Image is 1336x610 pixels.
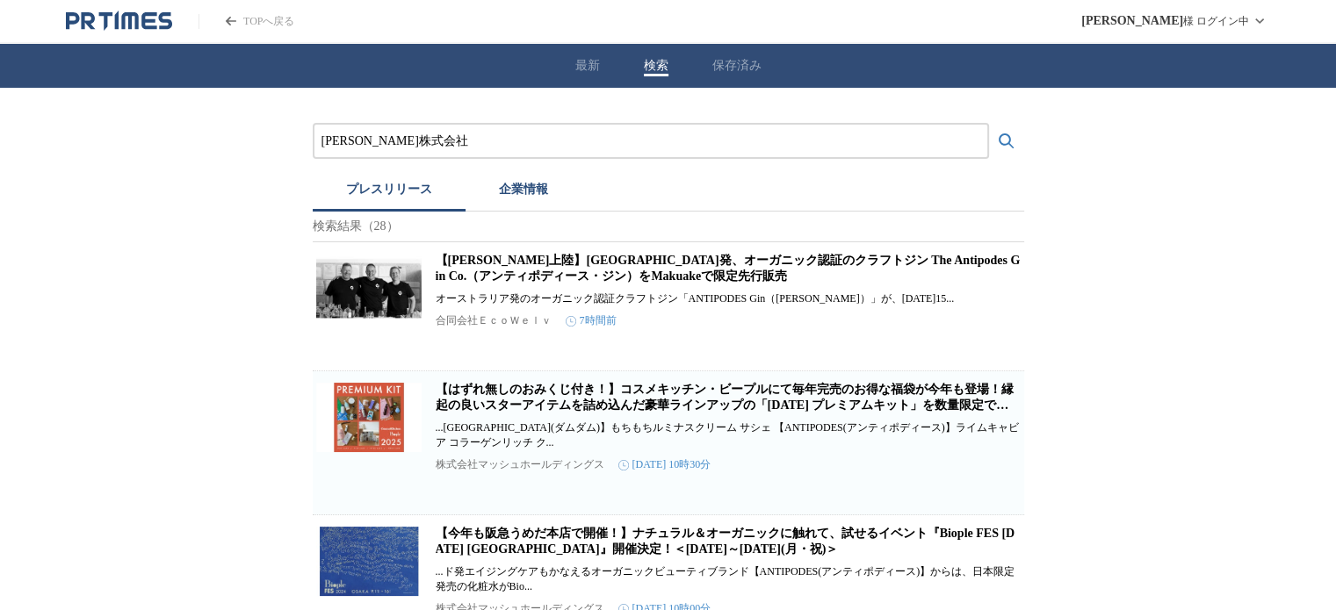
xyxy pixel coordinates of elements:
[989,124,1024,159] button: 検索する
[436,527,1015,556] a: 【今年も阪急うめだ本店で開催！】ナチュラル＆オーガニックに触れて、試せるイベント『Biople FES [DATE] [GEOGRAPHIC_DATA]』開催決定！＜[DATE]～[DATE](...
[436,254,1021,283] a: 【[PERSON_NAME]上陸】[GEOGRAPHIC_DATA]発、オーガニック認証のクラフトジン The Antipodes Gin Co.（アンティポディース・ジン）をMakuakeで限...
[644,58,668,74] button: 検索
[316,253,422,323] img: 【日本初上陸】オーストラリア発、オーガニック認証のクラフトジン The Antipodes Gin Co.（アンティポディース・ジン）をMakuakeで限定先行販売
[436,457,604,472] p: 株式会社マッシュホールディングス
[313,212,1024,242] p: 検索結果（28）
[436,383,1014,427] a: 【はずれ無しのおみくじ付き！】コスメキッチン・ビープルにて毎年完売のお得な福袋が今年も登場！縁起の良いスターアイテムを詰め込んだ豪華ラインアップの「[DATE] プレミアムキット」を数量限定で発売
[436,313,552,328] p: 合同会社ＥｃｏＷｅｌｖ
[199,14,294,29] a: PR TIMESのトップページはこちら
[436,420,1021,450] p: ...[GEOGRAPHIC_DATA](ダムダム)】もちもちルミナスクリーム サシェ 【ANTIPODES(アンティポディース)】ライムキャビア コラーゲンリッチ ク...
[566,313,617,328] time: 7時間前
[575,58,600,74] button: 最新
[436,291,1021,306] p: オーストラリア発のオーガニック認証クラフトジン「ANTIPODES Gin（[PERSON_NAME]）」が、[DATE]15...
[466,173,581,212] button: 企業情報
[316,382,422,452] img: 【はずれ無しのおみくじ付き！】コスメキッチン・ビープルにて毎年完売のお得な福袋が今年も登場！縁起の良いスターアイテムを詰め込んだ豪華ラインアップの「2025 プレミアムキット」を数量限定で発売
[712,58,762,74] button: 保存済み
[436,564,1021,594] p: ...ド発エイジングケアもかなえるオーガニックビューティブランド【ANTIPODES(アンティポディース)】からは、日本限定発売の化粧水がBio...
[66,11,172,32] a: PR TIMESのトップページはこちら
[1081,14,1183,28] span: [PERSON_NAME]
[316,526,422,596] img: 【今年も阪急うめだ本店で開催！】ナチュラル＆オーガニックに触れて、試せるイベント『Biople FES 2024 OSAKA』開催決定！＜9月11日(水)～16日(月・祝)＞
[618,457,711,472] time: [DATE] 10時30分
[321,132,980,151] input: プレスリリースおよび企業を検索する
[313,173,466,212] button: プレスリリース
